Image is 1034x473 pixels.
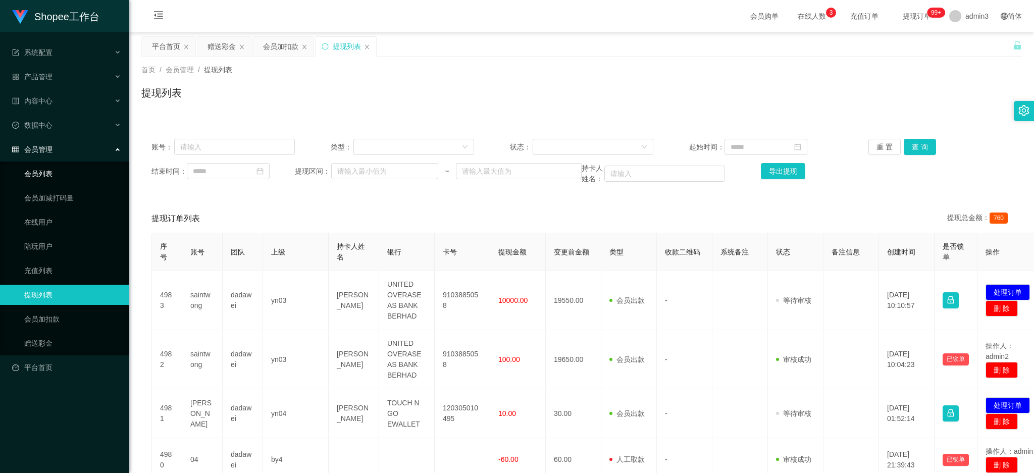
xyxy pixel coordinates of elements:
[826,8,836,18] sup: 3
[986,397,1030,413] button: 处理订单
[151,142,174,152] span: 账号：
[263,37,298,56] div: 会员加扣款
[223,330,263,389] td: dadawei
[986,300,1018,317] button: 删 除
[141,1,176,33] i: 图标: menu-fold
[166,66,194,74] span: 会员管理
[204,66,232,74] span: 提现列表
[337,242,365,261] span: 持卡人姓名
[263,330,329,389] td: yn03
[160,242,167,261] span: 序号
[609,248,624,256] span: 类型
[830,8,833,18] p: 3
[990,213,1008,224] span: 760
[986,457,1018,473] button: 删 除
[665,355,667,363] span: -
[12,97,19,104] i: 图标: profile
[379,389,435,438] td: TOUCH N GO EWALLET
[510,142,533,152] span: 状态：
[947,213,1012,225] div: 提现总金额：
[943,405,959,422] button: 图标: lock
[986,248,1000,256] span: 操作
[24,164,121,184] a: 会员列表
[12,145,53,153] span: 会员管理
[641,144,647,151] i: 图标: down
[1013,41,1022,50] i: 图标: unlock
[263,389,329,438] td: yn04
[24,236,121,256] a: 陪玩用户
[898,13,936,20] span: 提现订单
[295,166,331,177] span: 提现区间：
[12,73,53,81] span: 产品管理
[609,355,645,363] span: 会员出款
[329,330,379,389] td: [PERSON_NAME]
[12,10,28,24] img: logo.9652507e.png
[182,271,223,330] td: saintwong
[776,409,811,417] span: 等待审核
[462,144,468,151] i: 图标: down
[174,139,295,155] input: 请输入
[498,248,527,256] span: 提现金额
[182,389,223,438] td: [PERSON_NAME]
[223,271,263,330] td: dadawei
[322,43,329,50] i: 图标: sync
[160,66,162,74] span: /
[12,122,19,129] i: 图标: check-circle-o
[887,248,915,256] span: 创建时间
[986,413,1018,430] button: 删 除
[986,447,1033,455] span: 操作人：admin
[223,389,263,438] td: dadawei
[498,296,528,304] span: 10000.00
[665,248,700,256] span: 收款二维码
[190,248,204,256] span: 账号
[546,330,601,389] td: 19650.00
[456,163,582,179] input: 请输入最大值为
[198,66,200,74] span: /
[832,248,860,256] span: 备注信息
[438,166,456,177] span: ~
[435,330,490,389] td: 9103885058
[604,166,725,182] input: 请输入
[879,330,935,389] td: [DATE] 10:04:23
[271,248,285,256] span: 上级
[329,389,379,438] td: [PERSON_NAME]
[152,389,182,438] td: 4981
[331,163,438,179] input: 请输入最小值为
[387,248,401,256] span: 银行
[943,292,959,308] button: 图标: lock
[182,330,223,389] td: saintwong
[24,333,121,353] a: 赠送彩金
[208,37,236,56] div: 赠送彩金
[151,213,200,225] span: 提现订单列表
[879,271,935,330] td: [DATE] 10:10:57
[24,285,121,305] a: 提现列表
[183,44,189,50] i: 图标: close
[12,357,121,378] a: 图标: dashboard平台首页
[239,44,245,50] i: 图标: close
[776,455,811,463] span: 审核成功
[331,142,353,152] span: 类型：
[12,73,19,80] i: 图标: appstore-o
[443,248,457,256] span: 卡号
[379,330,435,389] td: UNITED OVERASEAS BANK BERHAD
[379,271,435,330] td: UNITED OVERASEAS BANK BERHAD
[943,353,969,365] button: 已锁单
[986,284,1030,300] button: 处理订单
[761,163,805,179] button: 导出提现
[498,355,520,363] span: 100.00
[12,48,53,57] span: 系统配置
[546,271,601,330] td: 19550.00
[301,44,307,50] i: 图标: close
[152,330,182,389] td: 4982
[943,242,964,261] span: 是否锁单
[609,455,645,463] span: 人工取款
[793,13,831,20] span: 在线人数
[24,188,121,208] a: 会员加减打码量
[141,85,182,100] h1: 提现列表
[1018,105,1029,116] i: 图标: setting
[256,168,264,175] i: 图标: calendar
[689,142,725,152] span: 起始时间：
[776,296,811,304] span: 等待审核
[141,66,156,74] span: 首页
[263,271,329,330] td: yn03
